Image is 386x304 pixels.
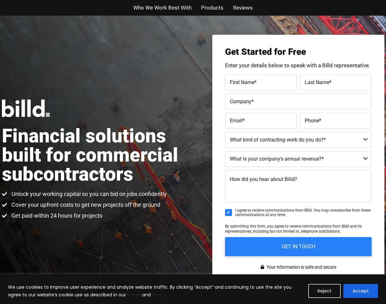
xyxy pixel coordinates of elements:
[265,263,336,272] span: Your information is safe and secure
[225,224,362,234] span: By submitting this form, you agree to receive communications from Billd and its representatives, ...
[235,208,372,217] span: I agree to receive communications from Billd. You may unsubscribe from these communications at an...
[133,3,192,12] a: Who We Work Best With
[308,284,341,298] button: Reject
[230,79,254,85] span: First Name
[305,117,319,123] span: Phone
[230,117,243,123] span: Email
[2,127,193,184] h1: Financial solutions built for commercial subcontractors
[343,284,378,298] button: Accept
[230,98,251,104] span: Company
[225,63,372,68] p: Enter your details below to speak with a Billd representative.
[126,292,142,298] a: Policies
[233,3,253,12] a: Reviews
[10,201,160,209] span: Cover your upfront costs to get new projects off the ground
[10,190,167,198] span: Unlock your working capital so you can bid on jobs confidently
[230,176,297,182] span: How did you hear about Billd?
[201,3,223,12] a: Products
[10,212,102,220] span: Get paid within 24 hours for projects
[8,283,303,299] p: We use cookies to improve user experience and analyze website traffic. By clicking “Accept” and c...
[225,209,232,216] input: I agree to receive communications from Billd. You may unsubscribe from these communications at an...
[151,292,165,298] a: Terms
[305,79,329,85] span: Last Name
[225,47,372,56] h3: Get Started for Free
[225,237,372,256] input: GET IN TOUCH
